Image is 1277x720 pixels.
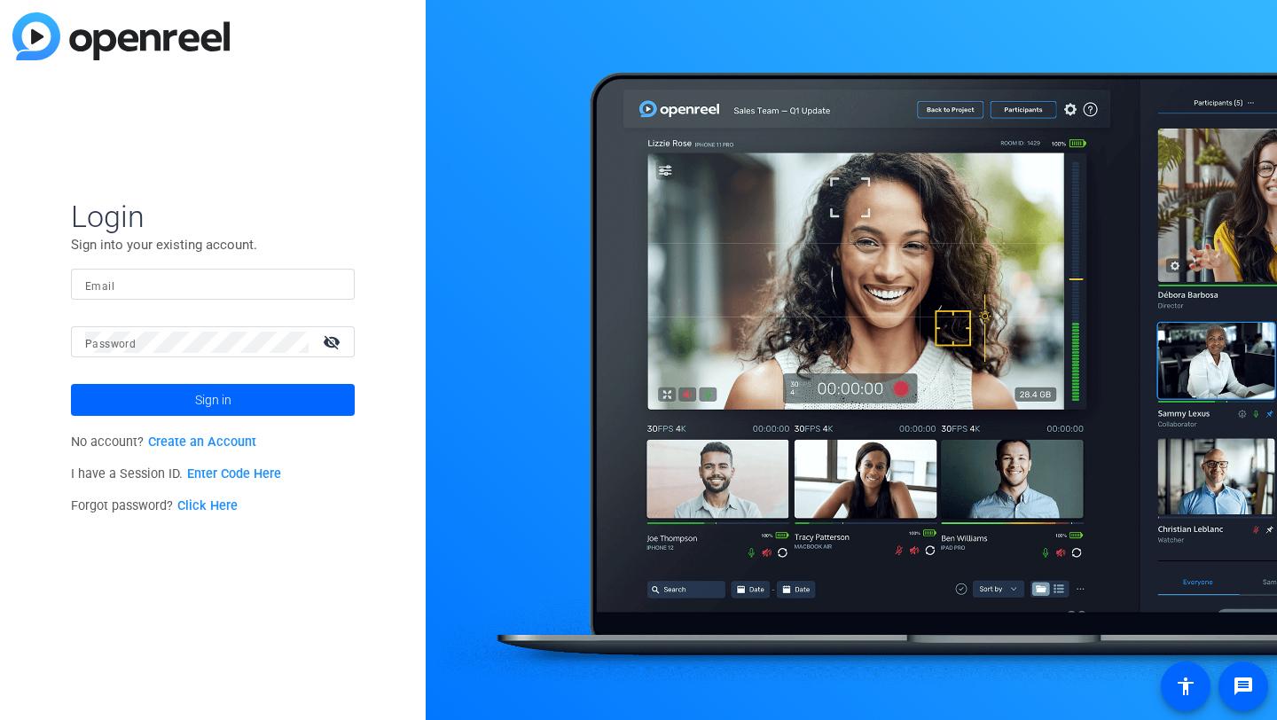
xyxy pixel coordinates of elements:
a: Enter Code Here [187,466,281,481]
span: Forgot password? [71,498,238,513]
mat-icon: message [1233,676,1254,697]
span: Sign in [195,378,231,422]
input: Enter Email Address [85,274,341,295]
mat-label: Password [85,338,136,350]
a: Create an Account [148,434,256,450]
span: I have a Session ID. [71,466,281,481]
a: Click Here [177,498,238,513]
span: Login [71,198,355,235]
button: Sign in [71,384,355,416]
mat-label: Email [85,280,114,293]
img: blue-gradient.svg [12,12,230,60]
mat-icon: visibility_off [312,329,355,355]
span: No account? [71,434,256,450]
mat-icon: accessibility [1175,676,1196,697]
p: Sign into your existing account. [71,235,355,254]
